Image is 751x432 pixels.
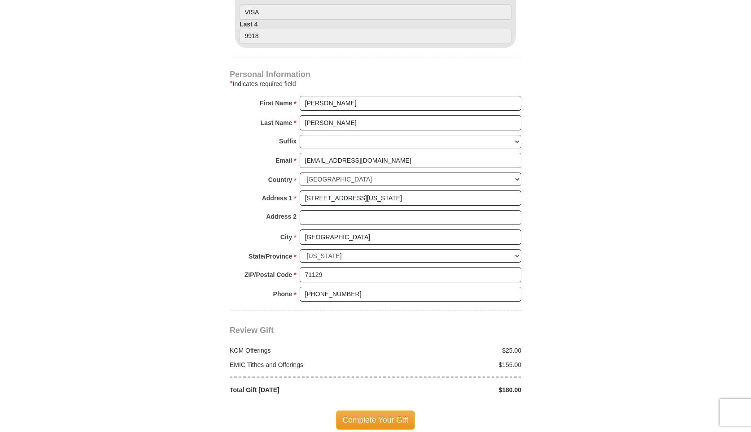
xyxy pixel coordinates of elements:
[245,268,293,281] strong: ZIP/Postal Code
[261,117,293,129] strong: Last Name
[280,231,292,243] strong: City
[225,360,376,369] div: EMIC Tithes and Offerings
[225,346,376,355] div: KCM Offerings
[230,71,521,78] h4: Personal Information
[240,4,511,20] input: Card Type
[230,326,274,335] span: Review Gift
[336,410,415,429] span: Complete Your Gift
[249,250,292,263] strong: State/Province
[279,135,297,147] strong: Suffix
[375,346,526,355] div: $25.00
[273,288,293,300] strong: Phone
[262,192,293,204] strong: Address 1
[230,78,521,89] div: Indicates required field
[225,385,376,394] div: Total Gift [DATE]
[266,210,297,223] strong: Address 2
[275,154,292,167] strong: Email
[375,385,526,394] div: $180.00
[240,29,511,44] input: Last 4
[268,173,293,186] strong: Country
[375,360,526,369] div: $155.00
[240,20,511,44] label: Last 4
[260,97,292,109] strong: First Name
